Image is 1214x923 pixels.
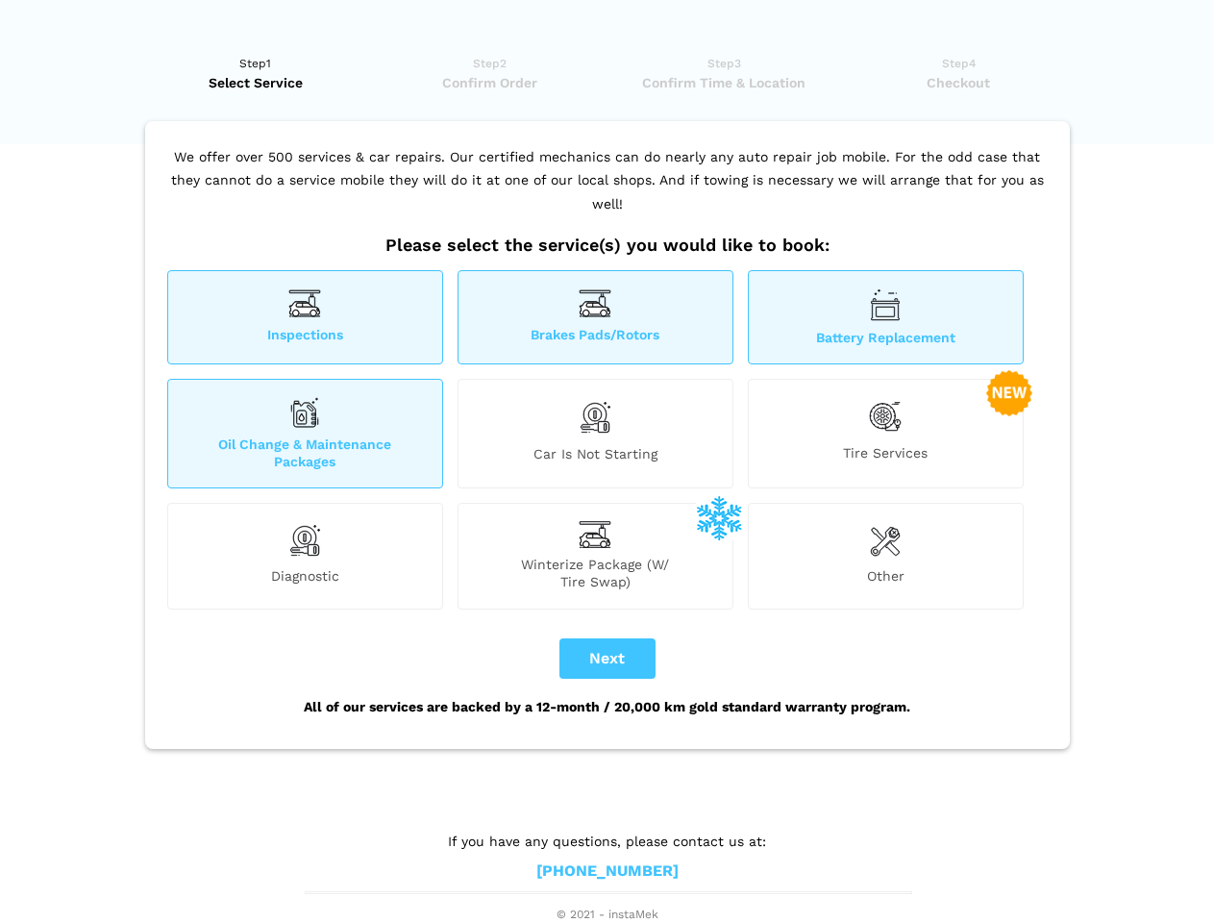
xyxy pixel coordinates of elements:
span: Brakes Pads/Rotors [458,326,732,346]
img: new-badge-2-48.png [986,370,1032,416]
span: Inspections [168,326,442,346]
a: Step1 [145,54,367,92]
span: Confirm Time & Location [613,73,835,92]
span: Battery Replacement [749,329,1023,346]
span: Tire Services [749,444,1023,470]
a: Step2 [379,54,601,92]
span: Select Service [145,73,367,92]
span: Oil Change & Maintenance Packages [168,436,442,470]
span: © 2021 - instaMek [305,908,910,923]
p: We offer over 500 services & car repairs. Our certified mechanics can do nearly any auto repair j... [162,145,1053,236]
div: All of our services are backed by a 12-month / 20,000 km gold standard warranty program. [162,679,1053,735]
img: winterize-icon_1.png [696,494,742,540]
span: Confirm Order [379,73,601,92]
span: Other [749,567,1023,590]
a: Step4 [848,54,1070,92]
h2: Please select the service(s) you would like to book: [162,235,1053,256]
span: Car is not starting [458,445,732,470]
p: If you have any questions, please contact us at: [305,831,910,852]
span: Checkout [848,73,1070,92]
span: Diagnostic [168,567,442,590]
span: Winterize Package (W/ Tire Swap) [458,556,732,590]
a: Step3 [613,54,835,92]
a: [PHONE_NUMBER] [536,861,679,882]
button: Next [559,638,656,679]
